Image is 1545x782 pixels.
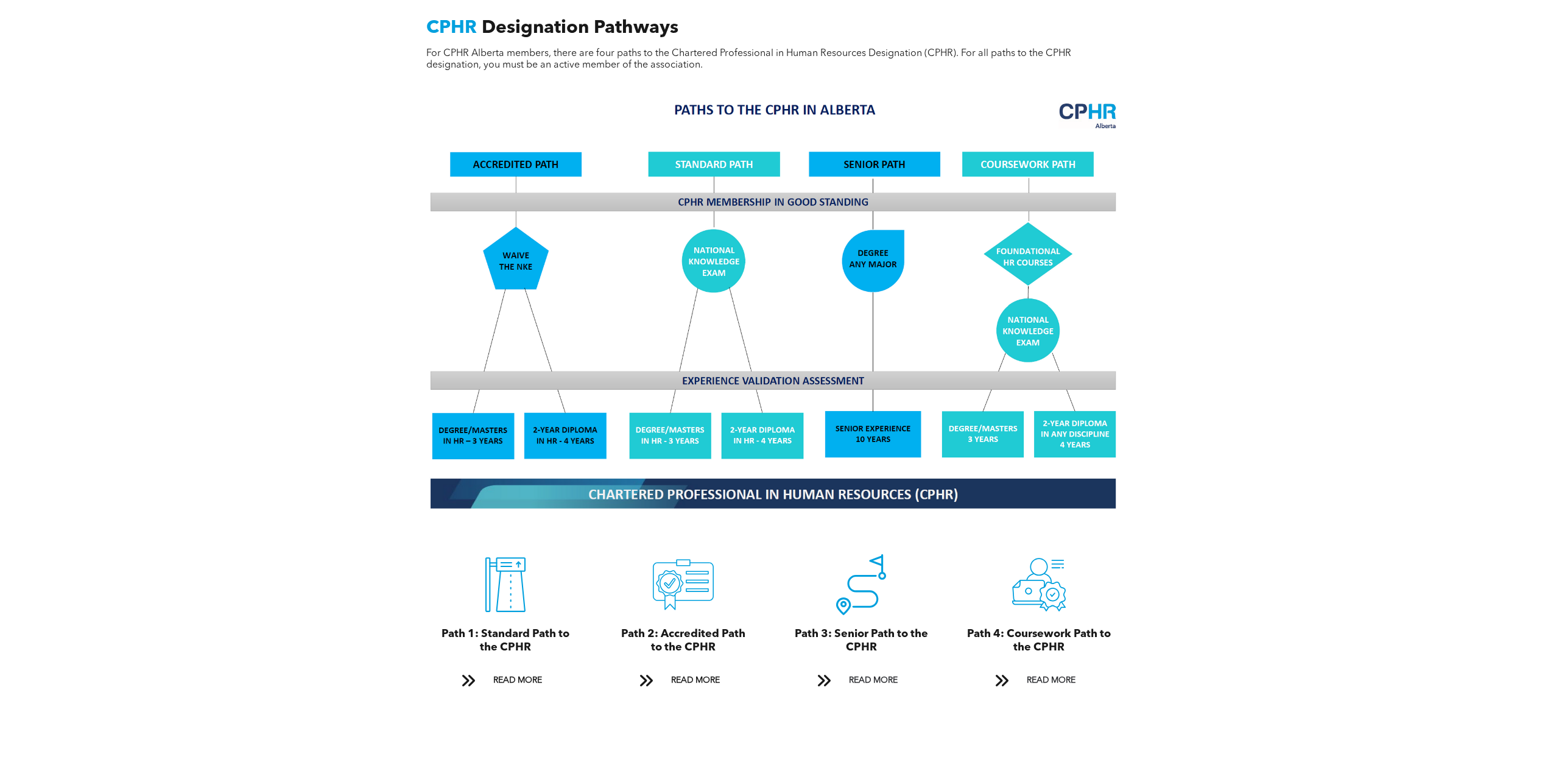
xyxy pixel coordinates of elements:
span: CPHR [426,19,477,37]
img: A diagram of paths to the cphr in alberta [420,93,1125,517]
span: Designation Pathways [482,19,678,37]
a: READ MORE [453,669,558,692]
span: READ MORE [845,669,902,692]
a: READ MORE [987,669,1091,692]
span: Path 3: Senior Path to the CPHR [795,629,928,653]
a: READ MORE [631,669,736,692]
span: READ MORE [1022,669,1080,692]
span: Path 4: Coursework Path to the CPHR [967,629,1111,653]
span: For CPHR Alberta members, there are four paths to the Chartered Professional in Human Resources D... [426,49,1071,70]
a: READ MORE [809,669,913,692]
span: Path 1: Standard Path to the CPHR [442,629,569,653]
span: READ MORE [667,669,724,692]
span: Path 2: Accredited Path to the CPHR [621,629,745,653]
span: READ MORE [489,669,546,692]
